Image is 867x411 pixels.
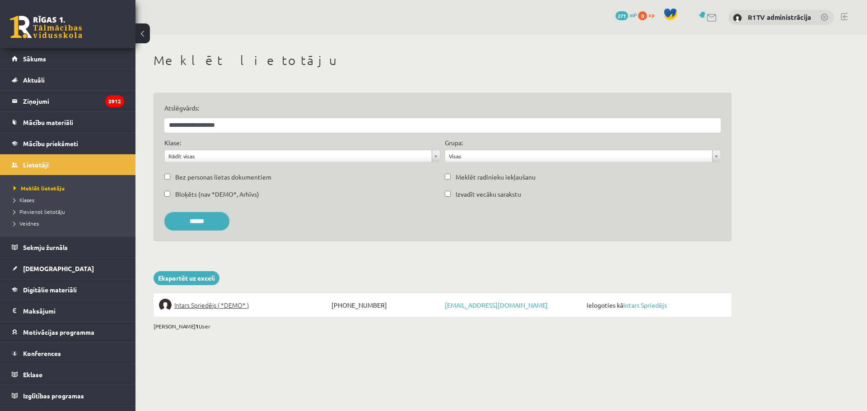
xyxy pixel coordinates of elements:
[23,243,68,251] span: Sekmju žurnāls
[12,258,124,279] a: [DEMOGRAPHIC_DATA]
[14,196,126,204] a: Klases
[23,328,94,336] span: Motivācijas programma
[154,53,732,68] h1: Meklēt lietotāju
[638,11,659,18] a: 0 xp
[23,139,78,148] span: Mācību priekšmeti
[14,208,126,216] a: Pievienot lietotāju
[23,76,45,84] span: Aktuāli
[12,385,124,406] a: Izglītības programas
[456,172,536,182] label: Meklēt radinieku iekļaušanu
[12,48,124,69] a: Sākums
[12,112,124,133] a: Mācību materiāli
[196,323,199,330] b: 1
[175,189,259,199] label: Bloķēts (nav *DEMO*, Arhīvs)
[629,11,637,18] span: mP
[164,138,181,148] label: Klase:
[175,172,271,182] label: Bez personas lietas dokumentiem
[159,299,329,311] a: Intars Spriedējs ( *DEMO* )
[748,13,811,22] a: R1TV administrācija
[154,271,219,285] a: Eksportēt uz exceli
[456,189,521,199] label: Izvadīt vecāku sarakstu
[615,11,637,18] a: 271 mP
[23,349,61,357] span: Konferences
[10,16,82,38] a: Rīgas 1. Tālmācības vidusskola
[23,370,42,379] span: Eklase
[14,220,39,227] span: Veidnes
[165,150,440,162] a: Rādīt visas
[445,150,720,162] a: Visas
[648,11,654,18] span: xp
[23,286,77,294] span: Digitālie materiāli
[23,300,124,321] legend: Maksājumi
[615,11,628,20] span: 271
[638,11,647,20] span: 0
[23,264,94,272] span: [DEMOGRAPHIC_DATA]
[14,219,126,227] a: Veidnes
[174,299,249,311] span: Intars Spriedējs ( *DEMO* )
[12,343,124,364] a: Konferences
[445,138,463,148] label: Grupa:
[23,55,46,63] span: Sākums
[14,208,65,215] span: Pievienot lietotāju
[12,133,124,154] a: Mācību priekšmeti
[159,299,172,311] img: Intars Spriedējs
[23,118,73,126] span: Mācību materiāli
[105,95,124,107] i: 3912
[733,14,742,23] img: R1TV administrācija
[23,91,124,111] legend: Ziņojumi
[12,91,124,111] a: Ziņojumi3912
[12,300,124,321] a: Maksājumi
[168,150,428,162] span: Rādīt visas
[12,69,124,90] a: Aktuāli
[164,103,721,113] label: Atslēgvārds:
[12,322,124,342] a: Motivācijas programma
[14,185,65,192] span: Meklēt lietotāju
[12,279,124,300] a: Digitālie materiāli
[12,154,124,175] a: Lietotāji
[12,237,124,258] a: Sekmju žurnāls
[23,161,49,169] span: Lietotāji
[449,150,709,162] span: Visas
[12,364,124,385] a: Eklase
[154,322,732,330] div: [PERSON_NAME] User
[584,299,726,311] span: Ielogoties kā
[445,301,548,309] a: [EMAIL_ADDRESS][DOMAIN_NAME]
[14,184,126,192] a: Meklēt lietotāju
[23,392,84,400] span: Izglītības programas
[623,301,667,309] a: Intars Spriedējs
[329,299,443,311] span: [PHONE_NUMBER]
[14,196,34,203] span: Klases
